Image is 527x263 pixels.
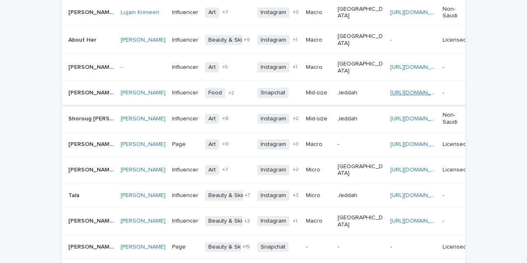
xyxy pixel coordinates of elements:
p: [GEOGRAPHIC_DATA] [338,61,383,75]
a: [PERSON_NAME] [121,244,166,251]
a: [URL][DOMAIN_NAME][DOMAIN_NAME] [390,193,493,198]
span: Beauty & Skincare [205,35,261,45]
span: + 1 [293,38,297,42]
p: About Her [68,35,98,44]
span: + 9 [244,38,250,42]
p: Jeddah [338,192,383,199]
span: Snapchat [257,88,289,98]
p: [GEOGRAPHIC_DATA] [338,33,383,47]
p: Influencer [172,218,198,225]
span: Instagram [257,7,289,18]
p: Influencer [172,192,198,199]
p: - [121,64,166,71]
span: + 1 [293,65,297,70]
a: [URL][DOMAIN_NAME] [390,167,448,173]
a: [PERSON_NAME] [121,192,166,199]
span: + 3 [244,219,250,224]
tr: [PERSON_NAME][PERSON_NAME] [PERSON_NAME] InfluencerFood+2SnapchatMid-sizeJeddah[URL][DOMAIN_NAME]- [62,81,480,105]
p: Shoroug [PERSON_NAME] [68,114,116,122]
a: [URL][DOMAIN_NAME] [390,90,448,96]
p: - [338,244,383,251]
tr: [PERSON_NAME][PERSON_NAME] [PERSON_NAME] InfluencerBeauty & Skincare+3Instagram+1Macro[GEOGRAPHIC... [62,207,480,235]
p: [GEOGRAPHIC_DATA] [338,6,383,20]
span: Art [205,7,219,18]
span: Art [205,165,219,175]
span: Art [205,139,219,150]
a: [URL][DOMAIN_NAME] [390,116,448,122]
span: Instagram [257,114,289,124]
span: + 9 [222,142,229,147]
tr: [PERSON_NAME][PERSON_NAME] -InfluencerArt+5Instagram+1Macro[GEOGRAPHIC_DATA][URL][DOMAIN_NAME]- [62,54,480,81]
p: Page [172,244,198,251]
tr: [PERSON_NAME][PERSON_NAME] [PERSON_NAME] PageArt+9Instagram+3Macro-[URL][DOMAIN_NAME]Licensed [62,132,480,156]
a: [URL][DOMAIN_NAME] [390,218,448,224]
p: - [443,64,466,71]
tr: [PERSON_NAME][PERSON_NAME] [PERSON_NAME] PageBeauty & Skincare+15Snapchat---- Licensed [62,235,480,259]
a: [PERSON_NAME] [121,89,166,96]
span: + 3 [293,10,298,15]
span: Art [205,62,219,73]
p: Micro [306,192,331,199]
p: Influencer [172,89,198,96]
span: + 1 [293,219,297,224]
p: Influencer [172,115,198,122]
p: Mid-size [306,115,331,122]
p: Influencer [172,9,198,16]
span: + 7 [245,193,250,198]
p: Non-Saudi [443,112,466,126]
p: - [390,35,394,44]
p: Page [172,141,198,148]
p: [PERSON_NAME] [68,62,116,71]
p: Tala [68,190,81,199]
span: + 15 [243,244,250,249]
span: Beauty & Skincare [205,190,261,201]
p: [PERSON_NAME] [68,242,116,251]
p: Macro [306,141,331,148]
p: - [390,242,394,251]
a: Lujain Krimeen [121,9,159,16]
p: Licensed [443,244,466,251]
span: Instagram [257,35,289,45]
a: [PERSON_NAME] [121,141,166,148]
a: [URL][DOMAIN_NAME] [390,141,448,147]
span: Instagram [257,216,289,226]
p: [GEOGRAPHIC_DATA] [338,214,383,228]
p: - [338,141,383,148]
p: Influencer [172,37,198,44]
span: + 2 [293,116,298,121]
p: Rawan Bin Hussain [68,7,116,16]
p: Micro [306,167,331,174]
span: + 5 [222,65,228,70]
p: Influencer [172,167,198,174]
p: Macro [306,37,331,44]
p: - [443,218,466,225]
span: Instagram [257,165,289,175]
p: Mid-size [306,89,331,96]
tr: About HerAbout Her [PERSON_NAME] InfluencerBeauty & Skincare+9Instagram+1Macro[GEOGRAPHIC_DATA]--... [62,26,480,54]
p: [PERSON_NAME] [68,88,116,96]
p: Jeddah [338,89,383,96]
p: - [443,192,466,199]
p: Licensed [443,37,466,44]
span: Instagram [257,62,289,73]
span: + 3 [293,142,298,147]
span: Instagram [257,190,289,201]
p: [GEOGRAPHIC_DATA] [338,163,383,177]
p: Influencer [172,64,198,71]
p: - [306,244,331,251]
span: Food [205,88,225,98]
tr: TalaTala [PERSON_NAME] InfluencerBeauty & Skincare+7Instagram+3MicroJeddah[URL][DOMAIN_NAME][DOMA... [62,184,480,208]
span: Beauty & Skincare [205,242,261,252]
p: [PERSON_NAME] [68,165,116,174]
p: Licensed [443,167,466,174]
span: Instagram [257,139,289,150]
p: Macro [306,218,331,225]
p: Jeddah [338,115,383,122]
span: + 7 [222,167,228,172]
p: Macro [306,64,331,71]
span: + 8 [222,116,229,121]
span: + 7 [222,10,228,15]
a: [PERSON_NAME] [121,115,166,122]
span: Art [205,114,219,124]
a: [PERSON_NAME] [121,37,166,44]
